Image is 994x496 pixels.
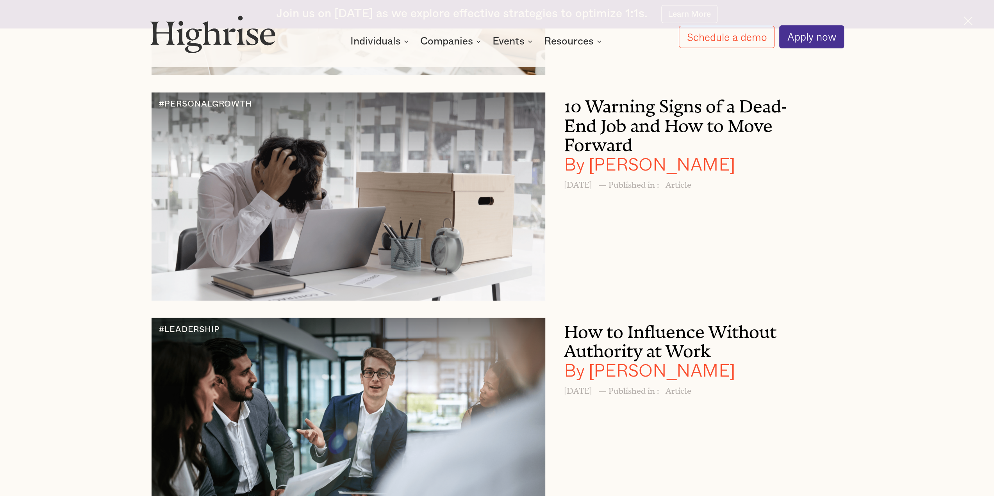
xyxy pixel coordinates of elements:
[159,99,252,108] div: #PERSONALGROWTH
[493,37,535,46] div: Events
[420,37,483,46] div: Companies
[564,384,592,393] h6: [DATE]
[665,384,691,393] h6: Article
[564,150,735,177] span: By [PERSON_NAME]
[564,178,592,187] h6: [DATE]
[598,384,659,393] h6: — Published in :
[779,25,844,48] a: Apply now
[564,92,815,173] h3: 10 Warning Signs of a Dead-End Job and How to Move Forward
[544,37,594,46] div: Resources
[665,178,691,187] h6: Article
[679,26,774,48] a: Schedule a demo
[350,37,401,46] div: Individuals
[493,37,525,46] div: Events
[598,178,659,187] h6: — Published in :
[152,92,843,300] a: Frustrated employee staring at computer screen, symbolizing signs of a dead-end job#PERSONALGROWT...
[420,37,473,46] div: Companies
[564,318,815,379] h3: How to Influence Without Authority at Work
[544,37,604,46] div: Resources
[564,356,735,383] span: By [PERSON_NAME]
[159,325,220,334] div: #LEADERSHIP
[150,15,276,53] img: Highrise logo
[350,37,411,46] div: Individuals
